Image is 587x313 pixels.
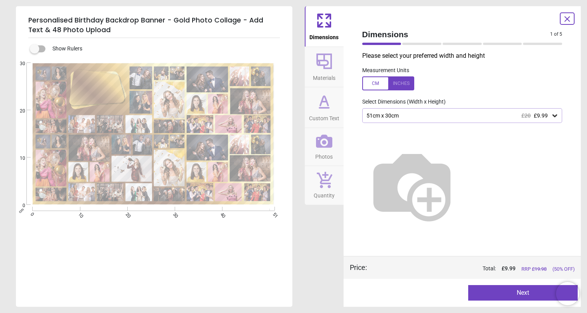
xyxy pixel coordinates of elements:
[305,47,344,87] button: Materials
[309,30,339,42] span: Dimensions
[313,71,335,82] span: Materials
[362,135,462,235] img: Helper for size comparison
[521,266,547,273] span: RRP
[315,149,333,161] span: Photos
[362,67,409,74] label: Measurement Units
[10,108,25,114] span: 20
[379,265,575,273] div: Total:
[350,263,367,272] div: Price :
[309,111,339,123] span: Custom Text
[532,266,547,272] span: £ 19.98
[305,166,344,205] button: Quantity
[505,265,516,271] span: 9.99
[556,282,579,305] iframe: Brevo live chat
[314,188,335,200] span: Quantity
[550,31,562,38] span: 1 of 5
[356,98,446,106] label: Select Dimensions (Width x Height)
[521,112,531,119] span: £20
[10,61,25,67] span: 30
[305,6,344,47] button: Dimensions
[305,128,344,166] button: Photos
[362,29,551,40] span: Dimensions
[10,155,25,162] span: 10
[502,265,516,273] span: £
[35,44,292,54] div: Show Rulers
[10,202,25,209] span: 0
[552,266,575,273] span: (50% OFF)
[28,12,280,38] h5: Personalised Birthday Backdrop Banner - Gold Photo Collage - Add Text & 48 Photo Upload
[305,87,344,128] button: Custom Text
[362,52,569,60] p: Please select your preferred width and height
[534,112,548,119] span: £9.99
[366,112,551,119] div: 51cm x 30cm
[468,285,578,301] button: Next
